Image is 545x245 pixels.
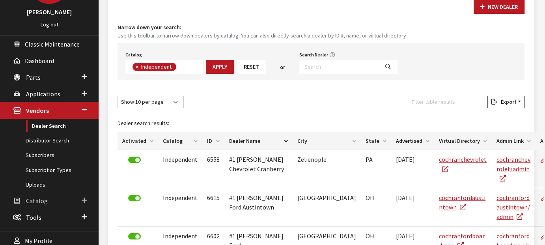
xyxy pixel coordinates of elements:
[497,98,516,105] span: Export
[178,64,183,71] textarea: Search
[361,132,391,150] th: State: activate to sort column ascending
[224,188,293,226] td: #1 [PERSON_NAME] Ford Austintown
[496,155,530,182] a: cochranchevrolet/admin
[299,51,328,58] label: Search Dealer
[487,96,524,108] button: Export
[391,132,434,150] th: Advertised: activate to sort column ascending
[118,23,524,32] h4: Narrow down your search:
[125,60,203,74] span: Select
[224,150,293,188] td: #1 [PERSON_NAME] Chevrolet Cranberry
[280,63,285,71] span: or
[206,60,234,74] button: Apply
[25,237,52,245] span: My Profile
[133,63,140,71] button: Remove item
[202,150,224,188] td: 6558
[158,132,202,150] th: Catalog: activate to sort column ascending
[293,150,361,188] td: Zelienople
[299,60,379,74] input: Search
[408,96,484,108] input: Filter table results
[26,213,41,221] span: Tools
[133,63,176,71] li: Independent
[361,188,391,226] td: OH
[361,150,391,188] td: PA
[434,132,492,150] th: Virtual Directory: activate to sort column ascending
[293,188,361,226] td: [GEOGRAPHIC_DATA]
[158,188,202,226] td: Independent
[125,51,142,58] label: Catalog
[379,60,398,74] button: Search
[41,21,58,28] a: Log out
[118,132,158,150] th: Activated: activate to sort column ascending
[439,155,487,173] a: cochranchevrolet
[26,197,48,205] span: Catalog
[25,57,54,65] span: Dashboard
[391,188,434,226] td: [DATE]
[25,40,80,48] span: Classic Maintenance
[224,132,293,150] th: Dealer Name: activate to sort column descending
[136,63,138,70] span: ×
[128,195,141,201] label: Deactivate Dealer
[26,90,60,98] span: Applications
[128,233,141,239] label: Deactivate Dealer
[293,132,361,150] th: City: activate to sort column ascending
[140,63,174,70] span: Independent
[439,194,485,211] a: cochranfordaustintown
[128,157,141,163] label: Deactivate Dealer
[158,150,202,188] td: Independent
[237,60,266,74] button: Reset
[492,132,536,150] th: Admin Link: activate to sort column ascending
[391,150,434,188] td: [DATE]
[8,7,91,17] h3: [PERSON_NAME]
[496,194,530,221] a: cochranfordaustintown/admin
[26,107,49,115] span: Vendors
[202,132,224,150] th: ID: activate to sort column ascending
[26,73,41,81] span: Parts
[118,32,524,40] small: Use this toolbar to narrow down dealers by catalog. You can also directly search a dealer by ID #...
[202,188,224,226] td: 6615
